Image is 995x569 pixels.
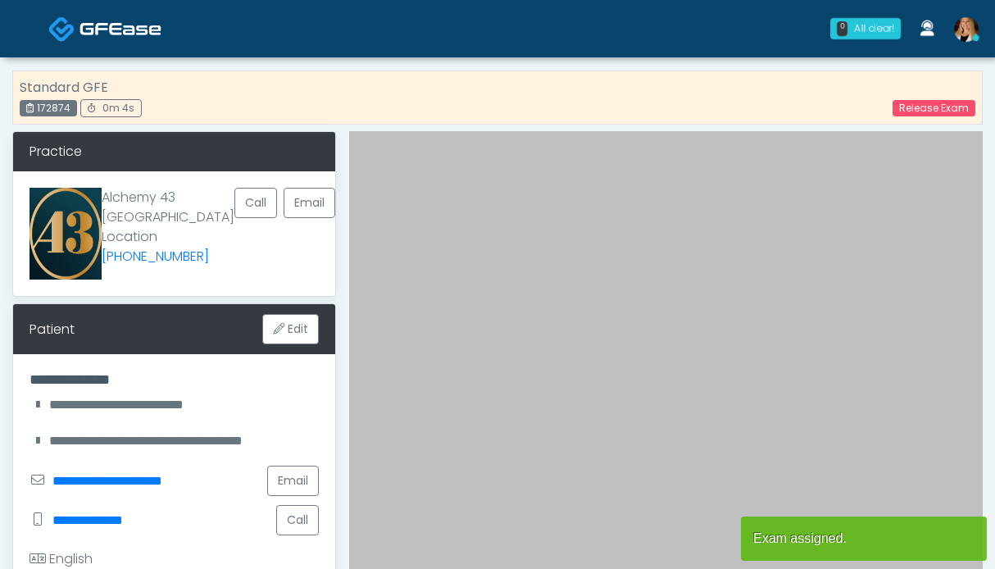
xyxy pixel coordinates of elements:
[102,101,134,115] span: 0m 4s
[13,132,335,171] div: Practice
[276,505,319,535] button: Call
[741,517,987,561] article: Exam assigned.
[267,466,319,496] a: Email
[20,100,77,116] div: 172874
[30,320,75,339] div: Patient
[820,11,911,46] a: 0 All clear!
[102,188,234,266] p: Alchemy 43 [GEOGRAPHIC_DATA] Location
[837,21,847,36] div: 0
[893,100,975,116] a: Release Exam
[30,549,93,569] div: English
[48,2,161,55] a: Docovia
[854,21,894,36] div: All clear!
[954,17,979,42] img: Meagan Petrek
[80,20,161,37] img: Docovia
[262,314,319,344] button: Edit
[48,16,75,43] img: Docovia
[30,188,102,280] img: Provider image
[234,188,277,218] button: Call
[284,188,335,218] a: Email
[20,78,108,97] strong: Standard GFE
[102,247,209,266] a: [PHONE_NUMBER]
